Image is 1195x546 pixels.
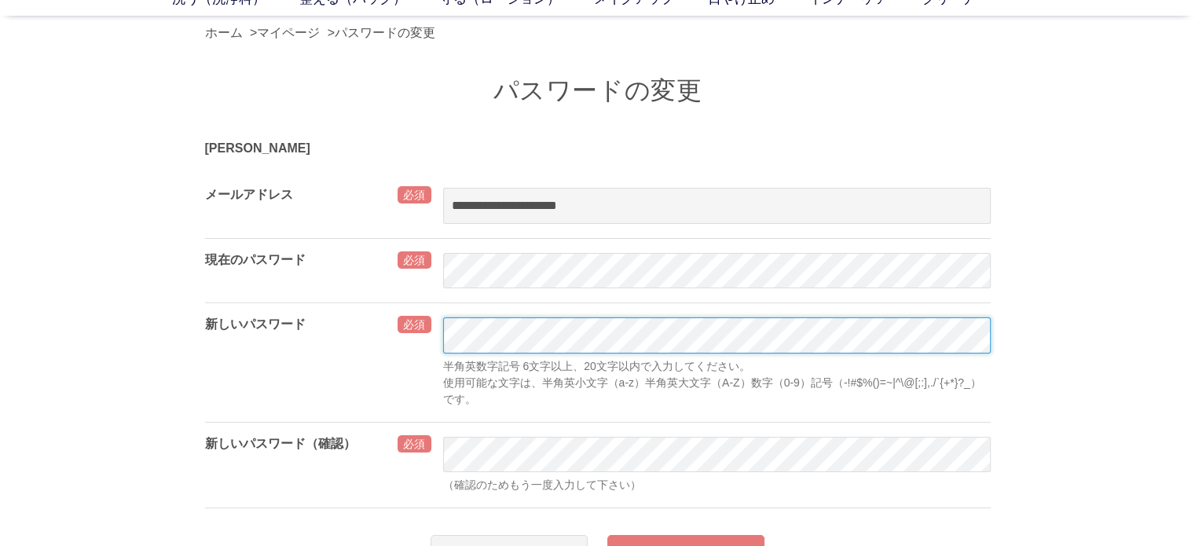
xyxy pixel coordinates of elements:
[250,24,324,42] li: >
[205,437,356,450] label: 新しいパスワード（確認）
[205,139,991,158] div: [PERSON_NAME]
[205,317,306,331] label: 新しいパスワード
[443,358,991,408] div: 半角英数字記号 6文字以上、20文字以内で入力してください。 使用可能な文字は、半角英小文字（a-z）半角英大文字（A-Z）数字（0-9）記号（-!#$%()=~|^\@[;:],./`{+*}...
[257,26,320,39] a: マイページ
[328,24,439,42] li: >
[205,253,306,266] label: 現在のパスワード
[335,26,435,39] a: パスワードの変更
[205,74,991,108] h1: パスワードの変更
[205,26,243,39] a: ホーム
[443,477,991,493] div: （確認のためもう一度入力して下さい）
[205,188,293,201] label: メールアドレス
